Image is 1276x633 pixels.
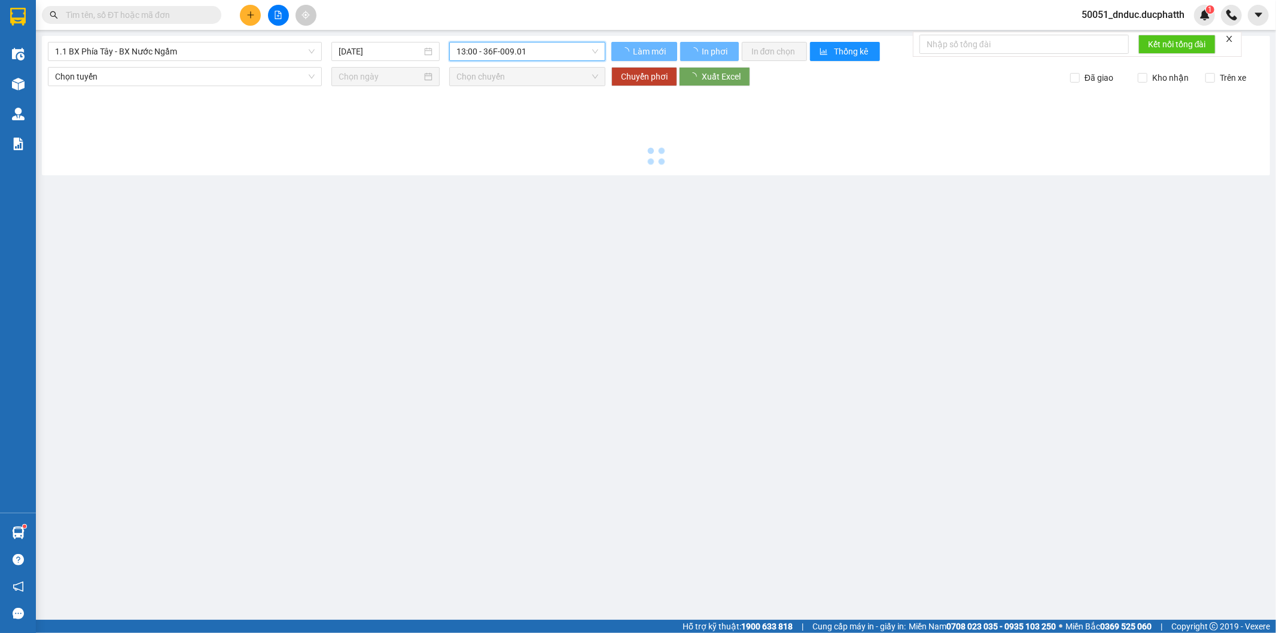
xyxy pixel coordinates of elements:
[1206,5,1214,14] sup: 1
[742,42,807,61] button: In đơn chọn
[302,11,310,19] span: aim
[1210,622,1218,631] span: copyright
[679,67,750,86] button: Xuất Excel
[1248,5,1269,26] button: caret-down
[12,78,25,90] img: warehouse-icon
[702,70,741,83] span: Xuất Excel
[689,72,702,81] span: loading
[1147,71,1193,84] span: Kho nhận
[946,622,1056,631] strong: 0708 023 035 - 0935 103 250
[339,70,422,83] input: Chọn ngày
[702,45,729,58] span: In phơi
[690,47,700,56] span: loading
[621,47,631,56] span: loading
[1100,622,1152,631] strong: 0369 525 060
[1225,35,1234,43] span: close
[1208,5,1212,14] span: 1
[456,68,598,86] span: Chọn chuyến
[611,42,677,61] button: Làm mới
[820,47,830,57] span: bar-chart
[1059,624,1062,629] span: ⚪️
[12,138,25,150] img: solution-icon
[611,67,677,86] button: Chuyển phơi
[1148,38,1206,51] span: Kết nối tổng đài
[1138,35,1216,54] button: Kết nối tổng đài
[909,620,1056,633] span: Miền Nam
[23,525,26,528] sup: 1
[240,5,261,26] button: plus
[12,527,25,539] img: warehouse-icon
[296,5,316,26] button: aim
[1226,10,1237,20] img: phone-icon
[50,11,58,19] span: search
[246,11,255,19] span: plus
[66,8,207,22] input: Tìm tên, số ĐT hoặc mã đơn
[10,8,26,26] img: logo-vxr
[13,608,24,619] span: message
[55,42,315,60] span: 1.1 BX Phía Tây - BX Nước Ngầm
[339,45,422,58] input: 14/10/2025
[680,42,739,61] button: In phơi
[802,620,803,633] span: |
[812,620,906,633] span: Cung cấp máy in - giấy in:
[12,48,25,60] img: warehouse-icon
[1215,71,1251,84] span: Trên xe
[1080,71,1118,84] span: Đã giao
[456,42,598,60] span: 13:00 - 36F-009.01
[55,68,315,86] span: Chọn tuyến
[835,45,870,58] span: Thống kê
[741,622,793,631] strong: 1900 633 818
[1253,10,1264,20] span: caret-down
[268,5,289,26] button: file-add
[1161,620,1162,633] span: |
[810,42,880,61] button: bar-chartThống kê
[1199,10,1210,20] img: icon-new-feature
[1072,7,1194,22] span: 50051_dnduc.ducphatth
[1065,620,1152,633] span: Miền Bắc
[919,35,1129,54] input: Nhập số tổng đài
[13,581,24,592] span: notification
[683,620,793,633] span: Hỗ trợ kỹ thuật:
[13,554,24,565] span: question-circle
[12,108,25,120] img: warehouse-icon
[274,11,282,19] span: file-add
[633,45,668,58] span: Làm mới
